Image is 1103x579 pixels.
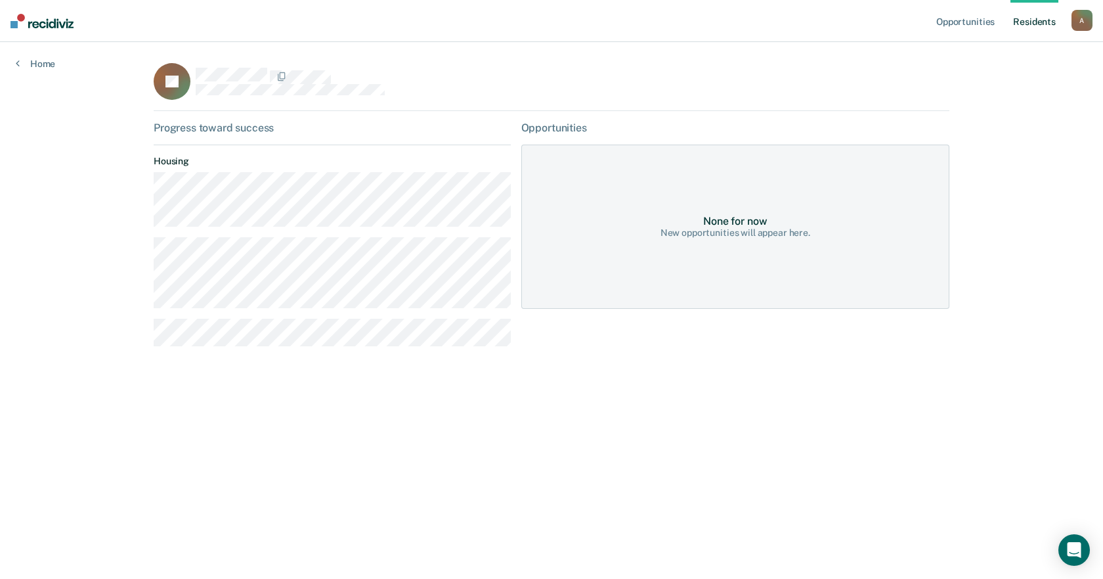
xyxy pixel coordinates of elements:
button: A [1071,10,1092,31]
div: Opportunities [521,122,949,134]
div: Progress toward success [154,122,511,134]
div: None for now [703,215,767,227]
img: Recidiviz [11,14,74,28]
dt: Housing [154,156,511,167]
div: Open Intercom Messenger [1058,534,1090,566]
div: New opportunities will appear here. [660,227,810,239]
a: Home [16,58,55,70]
